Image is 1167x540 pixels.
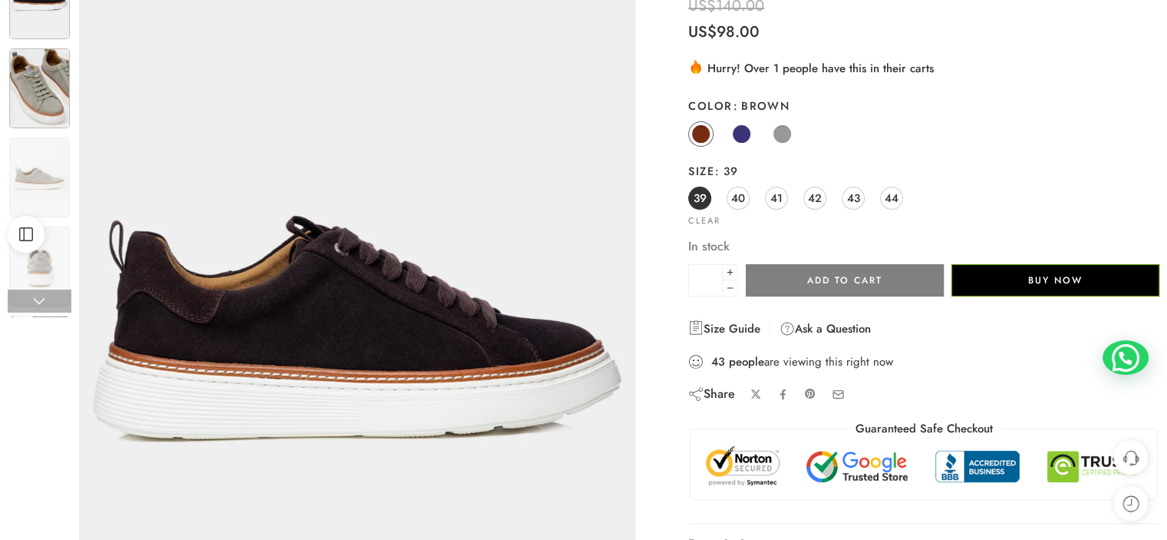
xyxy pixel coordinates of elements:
[746,264,944,297] button: Add to cart
[808,187,822,208] span: 42
[777,389,789,400] a: Share on Facebook
[688,353,1159,370] div: are viewing this right now
[770,187,783,208] span: 41
[688,187,711,210] a: 39
[951,264,1159,297] button: Buy Now
[780,320,871,338] a: Ask a Question
[9,48,70,128] img: grey
[688,386,735,403] div: Share
[842,187,865,210] a: 43
[803,187,826,210] a: 42
[688,98,1159,114] label: Color
[9,137,70,217] img: grey
[880,187,903,210] a: 44
[804,388,816,400] a: Pin on Pinterest
[688,320,760,338] a: Size Guide
[688,21,760,43] bdi: 98.00
[9,316,70,396] img: grey
[711,354,725,369] strong: 43
[688,164,1159,179] label: Size
[848,421,1001,437] legend: Guaranteed Safe Checkout
[832,388,845,401] a: Email to your friends
[688,237,1159,257] p: In stock
[688,217,720,225] a: Clear options
[9,227,70,306] img: grey
[688,21,717,43] span: US$
[702,445,1146,488] img: Trust
[750,389,762,400] a: Share on X
[688,58,1159,77] div: Hurry! Over 1 people have this in their carts
[688,264,723,297] input: Product quantity
[733,98,790,114] span: Brown
[727,187,750,210] a: 40
[765,187,788,210] a: 41
[729,354,764,369] strong: people
[847,187,860,208] span: 43
[731,187,745,208] span: 40
[694,187,707,208] span: 39
[714,163,738,179] span: 39
[885,187,898,208] span: 44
